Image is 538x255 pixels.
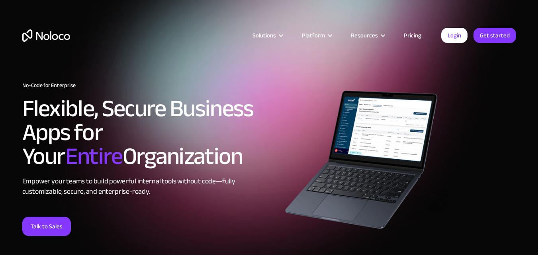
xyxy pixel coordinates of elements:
[341,30,394,41] div: Resources
[22,29,70,42] a: home
[22,176,265,197] div: Empower your teams to build powerful internal tools without code—fully customizable, secure, and ...
[22,82,265,89] h1: No-Code for Enterprise
[302,30,325,41] div: Platform
[65,134,123,179] span: Entire
[473,28,516,43] a: Get started
[22,97,265,168] h2: Flexible, Secure Business Apps for Your Organization
[22,217,71,236] a: Talk to Sales
[292,30,341,41] div: Platform
[394,30,431,41] a: Pricing
[351,30,378,41] div: Resources
[243,30,292,41] div: Solutions
[252,30,276,41] div: Solutions
[441,28,468,43] a: Login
